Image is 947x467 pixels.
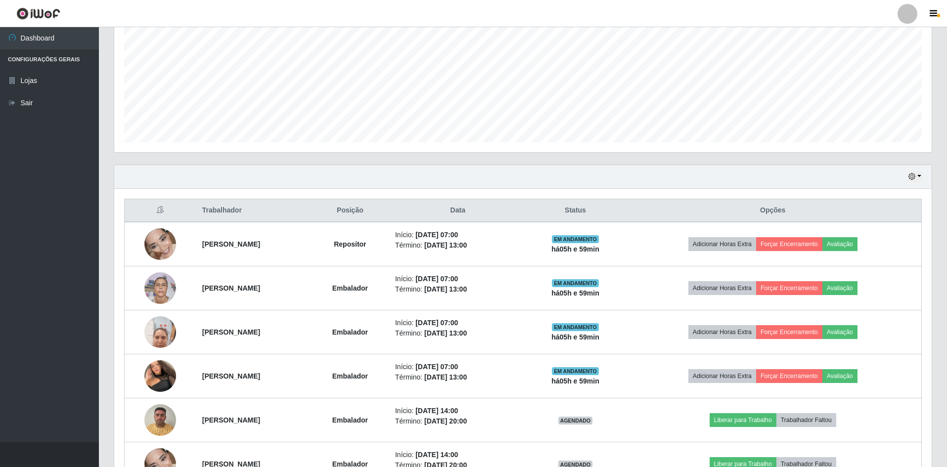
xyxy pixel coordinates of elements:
[552,279,599,287] span: EM ANDAMENTO
[424,285,467,293] time: [DATE] 13:00
[395,450,521,460] li: Início:
[395,240,521,251] li: Término:
[415,319,458,327] time: [DATE] 07:00
[332,284,368,292] strong: Embalador
[395,274,521,284] li: Início:
[332,328,368,336] strong: Embalador
[144,348,176,404] img: 1758278532969.jpeg
[415,275,458,283] time: [DATE] 07:00
[822,237,857,251] button: Avaliação
[395,318,521,328] li: Início:
[395,362,521,372] li: Início:
[144,399,176,441] img: 1757182475196.jpeg
[389,199,527,222] th: Data
[756,325,822,339] button: Forçar Encerramento
[311,199,389,222] th: Posição
[822,369,857,383] button: Avaliação
[552,367,599,375] span: EM ANDAMENTO
[756,281,822,295] button: Forçar Encerramento
[202,284,260,292] strong: [PERSON_NAME]
[710,413,776,427] button: Liberar para Trabalho
[756,369,822,383] button: Forçar Encerramento
[16,7,60,20] img: CoreUI Logo
[332,372,368,380] strong: Embalador
[334,240,366,248] strong: Repositor
[196,199,311,222] th: Trabalhador
[424,329,467,337] time: [DATE] 13:00
[558,417,593,425] span: AGENDADO
[688,281,756,295] button: Adicionar Horas Extra
[624,199,921,222] th: Opções
[202,240,260,248] strong: [PERSON_NAME]
[395,406,521,416] li: Início:
[415,407,458,415] time: [DATE] 14:00
[552,235,599,243] span: EM ANDAMENTO
[144,209,176,279] img: 1757598806047.jpeg
[395,416,521,426] li: Término:
[415,451,458,459] time: [DATE] 14:00
[551,333,599,341] strong: há 05 h e 59 min
[551,377,599,385] strong: há 05 h e 59 min
[424,417,467,425] time: [DATE] 20:00
[395,230,521,240] li: Início:
[144,267,176,309] img: 1757470836352.jpeg
[688,325,756,339] button: Adicionar Horas Extra
[688,237,756,251] button: Adicionar Horas Extra
[415,231,458,239] time: [DATE] 07:00
[415,363,458,371] time: [DATE] 07:00
[424,241,467,249] time: [DATE] 13:00
[144,311,176,353] img: 1758203147190.jpeg
[395,372,521,382] li: Término:
[551,245,599,253] strong: há 05 h e 59 min
[424,373,467,381] time: [DATE] 13:00
[552,323,599,331] span: EM ANDAMENTO
[332,416,368,424] strong: Embalador
[395,284,521,295] li: Término:
[527,199,625,222] th: Status
[202,328,260,336] strong: [PERSON_NAME]
[202,372,260,380] strong: [PERSON_NAME]
[822,281,857,295] button: Avaliação
[776,413,836,427] button: Trabalhador Faltou
[395,328,521,339] li: Término:
[822,325,857,339] button: Avaliação
[551,289,599,297] strong: há 05 h e 59 min
[202,416,260,424] strong: [PERSON_NAME]
[756,237,822,251] button: Forçar Encerramento
[688,369,756,383] button: Adicionar Horas Extra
